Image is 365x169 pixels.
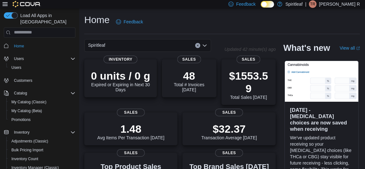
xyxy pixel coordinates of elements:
[305,0,306,8] p: |
[89,69,152,82] p: 0 units / 0 g
[11,76,75,84] span: Customers
[6,98,78,106] button: My Catalog (Classic)
[117,109,145,116] span: Sales
[11,55,75,63] span: Users
[6,115,78,124] button: Promotions
[283,43,330,53] h2: What's new
[236,1,255,7] span: Feedback
[11,129,32,136] button: Inventory
[9,155,75,163] span: Inventory Count
[11,139,48,144] span: Adjustments (Classic)
[11,89,75,97] span: Catalog
[6,137,78,146] button: Adjustments (Classic)
[177,56,201,63] span: Sales
[202,43,207,48] button: Open list of options
[195,43,200,48] button: Clear input
[9,155,41,163] a: Inventory Count
[9,64,24,71] a: Users
[9,107,45,115] a: My Catalog (Beta)
[9,98,75,106] span: My Catalog (Classic)
[97,123,164,140] div: Avg Items Per Transaction [DATE]
[1,128,78,137] button: Inventory
[9,107,75,115] span: My Catalog (Beta)
[14,91,27,96] span: Catalog
[14,130,29,135] span: Inventory
[215,109,243,116] span: Sales
[11,100,47,105] span: My Catalog (Classic)
[113,15,145,28] a: Feedback
[285,0,303,8] p: Spiritleaf
[201,123,257,135] p: $32.37
[261,1,274,8] input: Dark Mode
[215,149,243,157] span: Sales
[237,56,260,63] span: Sales
[224,47,276,52] p: Updated 42 minute(s) ago
[6,146,78,154] button: Bulk Pricing Import
[340,45,360,51] a: View allExternal link
[1,41,78,51] button: Home
[84,14,110,26] h1: Home
[309,0,317,8] div: Trista R
[11,65,21,70] span: Users
[18,12,75,25] span: Load All Apps in [GEOGRAPHIC_DATA]
[9,64,75,71] span: Users
[310,0,315,8] span: TR
[6,106,78,115] button: My Catalog (Beta)
[9,116,75,124] span: Promotions
[9,146,46,154] a: Bulk Pricing Import
[9,146,75,154] span: Bulk Pricing Import
[227,69,271,95] p: $1553.59
[13,1,41,7] img: Cova
[11,42,27,50] a: Home
[1,54,78,63] button: Users
[11,129,75,136] span: Inventory
[356,46,360,50] svg: External link
[14,56,24,61] span: Users
[11,55,26,63] button: Users
[11,148,43,153] span: Bulk Pricing Import
[124,19,143,25] span: Feedback
[117,149,145,157] span: Sales
[9,137,51,145] a: Adjustments (Classic)
[11,156,38,161] span: Inventory Count
[319,0,360,8] p: [PERSON_NAME] R
[97,123,164,135] p: 1.48
[167,69,211,82] p: 48
[9,137,75,145] span: Adjustments (Classic)
[11,89,29,97] button: Catalog
[6,154,78,163] button: Inventory Count
[1,76,78,85] button: Customers
[227,69,271,100] div: Total Sales [DATE]
[201,123,257,140] div: Transaction Average [DATE]
[88,41,105,49] span: Spiritleaf
[167,69,211,92] div: Total # Invoices [DATE]
[11,117,31,122] span: Promotions
[9,98,49,106] a: My Catalog (Classic)
[6,63,78,72] button: Users
[104,56,138,63] span: Inventory
[14,44,24,49] span: Home
[11,77,35,84] a: Customers
[11,108,42,113] span: My Catalog (Beta)
[14,78,32,83] span: Customers
[290,107,353,132] h3: [DATE] - [MEDICAL_DATA] choices are now saved when receiving
[9,116,33,124] a: Promotions
[1,89,78,98] button: Catalog
[11,42,75,50] span: Home
[89,69,152,92] div: Expired or Expiring in Next 30 Days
